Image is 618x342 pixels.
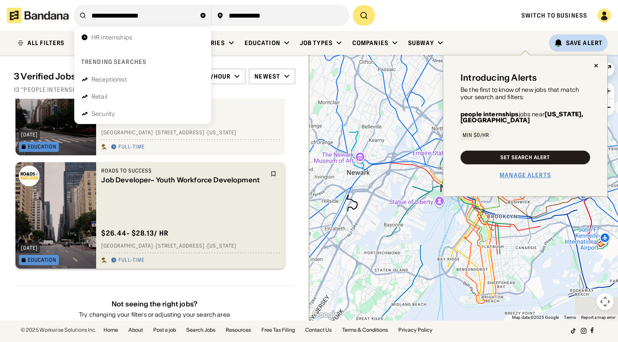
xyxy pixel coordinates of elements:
[81,58,146,66] div: Trending searches
[261,327,295,333] a: Free Tax Filing
[21,245,38,251] div: [DATE]
[460,110,583,124] b: [US_STATE], [GEOGRAPHIC_DATA]
[500,171,551,179] a: Manage Alerts
[118,144,145,151] div: Full-time
[91,111,115,117] div: Security
[101,130,280,136] div: [GEOGRAPHIC_DATA] · [STREET_ADDRESS] · [US_STATE]
[463,133,489,138] div: Min $0/hr
[564,315,576,320] a: Terms (opens in new tab)
[14,71,186,82] div: 3 Verified Jobs
[581,315,615,320] a: Report a map error
[512,315,559,320] span: Map data ©2025 Google
[460,110,519,118] b: people internships
[566,39,603,47] div: Save Alert
[14,86,295,94] div: 13 "people internships" jobs on [DOMAIN_NAME]
[101,176,265,184] div: Job Developer– Youth Workforce Development
[300,39,333,47] div: Job Types
[311,309,339,321] img: Google
[91,94,107,100] div: Retail
[28,257,57,263] div: Education
[311,309,339,321] a: Open this area in Google Maps (opens a new window)
[460,73,537,83] div: Introducing Alerts
[254,73,280,80] div: Newest
[101,229,169,238] div: $ 26.44 - $28.13 / hr
[460,86,590,101] div: Be the first to know of new jobs that match your search and filters:
[14,99,295,321] div: grid
[103,327,118,333] a: Home
[27,40,64,46] div: ALL FILTERS
[352,39,388,47] div: Companies
[21,327,97,333] div: © 2025 Workwise Solutions Inc.
[101,167,265,174] div: Roads to Success
[118,257,145,264] div: Full-time
[342,327,388,333] a: Terms & Conditions
[398,327,433,333] a: Privacy Policy
[305,327,332,333] a: Contact Us
[597,293,614,310] button: Map camera controls
[91,34,132,40] div: HR internships
[101,243,280,250] div: [GEOGRAPHIC_DATA] · [STREET_ADDRESS] · [US_STATE]
[153,327,176,333] a: Post a job
[460,111,590,123] div: jobs near
[408,39,434,47] div: Subway
[128,327,143,333] a: About
[211,73,231,80] div: /hour
[79,312,230,318] div: Try changing your filters or adjusting your search area
[500,155,550,160] div: Set Search Alert
[226,327,251,333] a: Resources
[28,144,57,149] div: Education
[19,166,39,186] img: Roads to Success logo
[186,327,215,333] a: Search Jobs
[91,76,127,82] div: Receptionist
[79,300,230,308] div: Not seeing the right jobs?
[245,39,280,47] div: Education
[7,8,69,23] img: Bandana logotype
[21,132,38,137] div: [DATE]
[521,12,587,19] a: Switch to Business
